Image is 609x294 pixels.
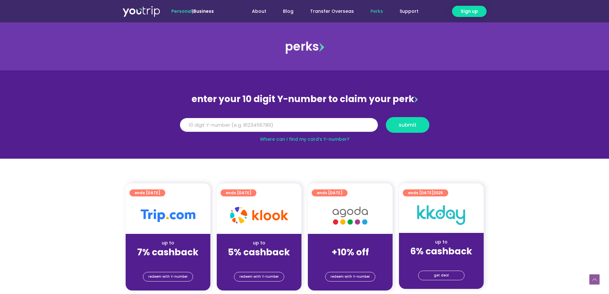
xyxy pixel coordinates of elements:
span: submit [399,123,417,127]
strong: 7% cashback [137,246,199,258]
span: Personal [171,8,192,14]
span: | [171,8,214,14]
a: get deal [418,271,465,280]
a: redeem with Y-number [234,272,284,282]
a: ends [DATE] [312,189,347,196]
div: (for stays only) [313,258,387,265]
a: Transfer Overseas [302,5,362,17]
input: 10 digit Y-number (e.g. 8123456789) [180,118,378,132]
a: ends [DATE] [221,189,256,196]
strong: +10% off [332,246,369,258]
div: up to [131,240,205,246]
a: Sign up [452,6,487,17]
div: (for stays only) [131,258,205,265]
a: Perks [362,5,391,17]
form: Y Number [180,117,429,138]
div: (for stays only) [222,258,296,265]
span: redeem with Y-number [148,272,188,281]
div: (for stays only) [404,257,479,264]
span: Sign up [461,8,478,15]
span: up to [344,240,356,246]
nav: Menu [231,5,427,17]
a: Business [193,8,214,14]
strong: 6% cashback [410,245,472,258]
a: redeem with Y-number [325,272,375,282]
span: ends [DATE] [408,189,443,196]
a: redeem with Y-number [143,272,193,282]
strong: 5% cashback [228,246,290,258]
a: About [244,5,275,17]
div: enter your 10 digit Y-number to claim your perk [177,91,433,107]
span: ends [DATE] [135,189,160,196]
span: ends [DATE] [317,189,342,196]
span: get deal [434,271,449,280]
a: Where can I find my card’s Y-number? [260,136,349,142]
a: Blog [275,5,302,17]
a: ends [DATE]2025 [403,189,448,196]
a: Support [391,5,427,17]
a: ends [DATE] [129,189,165,196]
button: submit [386,117,429,133]
span: redeem with Y-number [239,272,279,281]
div: up to [404,239,479,245]
span: ends [DATE] [226,189,251,196]
span: redeem with Y-number [331,272,370,281]
span: 2025 [433,190,443,195]
div: up to [222,240,296,246]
